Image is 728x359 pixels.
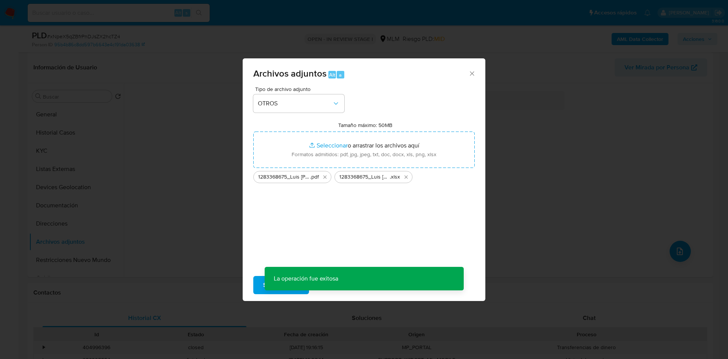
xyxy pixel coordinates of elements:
[258,100,332,107] span: OTROS
[338,122,392,129] label: Tamaño máximo: 50MB
[390,173,400,181] span: .xlsx
[265,267,347,290] p: La operación fue exitosa
[310,173,319,181] span: .pdf
[253,168,475,183] ul: Archivos seleccionados
[322,277,347,293] span: Cancelar
[263,277,299,293] span: Subir archivo
[339,173,390,181] span: 1283368675_Luis [PERSON_NAME] Hinojosa_AGO2025
[320,172,329,182] button: Eliminar 1283368675_Luis Fernando Pacheco Hinojosa_AGO25 (1).pdf
[258,173,310,181] span: 1283368675_Luis [PERSON_NAME] Hinojosa_AGO25 (1)
[468,70,475,77] button: Cerrar
[339,71,342,78] span: a
[253,67,326,80] span: Archivos adjuntos
[255,86,346,92] span: Tipo de archivo adjunto
[253,94,344,113] button: OTROS
[253,276,309,294] button: Subir archivo
[402,172,411,182] button: Eliminar 1283368675_Luis Fernando Pacheco Hinojosa_AGO2025.xlsx
[329,71,335,78] span: Alt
